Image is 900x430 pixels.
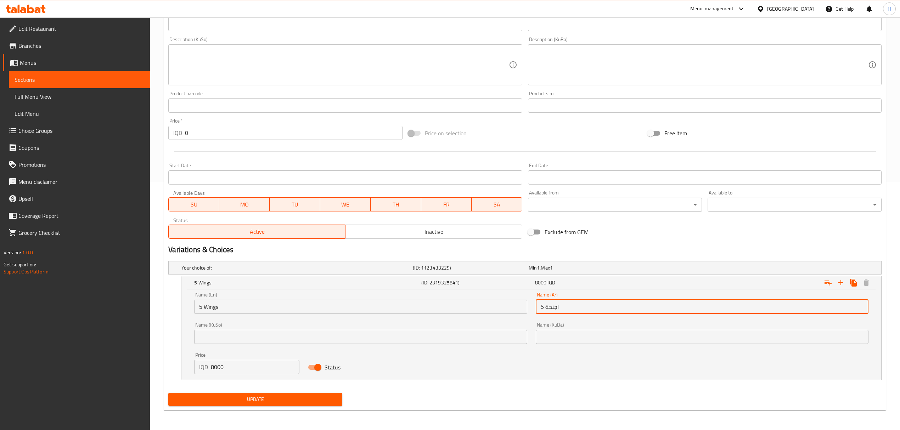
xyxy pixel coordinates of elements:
span: Version: [4,248,21,257]
span: Promotions [18,160,145,169]
button: Inactive [345,225,522,239]
span: Free item [664,129,687,137]
p: IQD [199,363,208,371]
div: ​ [528,198,702,212]
button: SU [168,197,219,211]
a: Edit Restaurant [3,20,150,37]
button: SA [472,197,522,211]
button: Active [168,225,345,239]
button: MO [219,197,270,211]
div: Expand [181,276,881,289]
span: FR [424,199,469,210]
span: WE [323,199,368,210]
span: Choice Groups [18,126,145,135]
span: IQD [547,278,555,287]
span: MO [222,199,267,210]
span: TU [272,199,317,210]
span: Sections [15,75,145,84]
a: Sections [9,71,150,88]
a: Full Menu View [9,88,150,105]
span: SU [171,199,216,210]
span: 1 [550,263,553,272]
h5: 5 Wings [194,279,418,286]
span: Coverage Report [18,211,145,220]
button: WE [320,197,371,211]
button: Add new choice [834,276,847,289]
span: Active [171,227,343,237]
span: Status [325,363,341,372]
input: Please enter price [211,360,299,374]
span: Upsell [18,194,145,203]
input: Enter name KuSo [194,330,527,344]
input: Please enter product barcode [168,98,522,113]
a: Edit Menu [9,105,150,122]
a: Grocery Checklist [3,224,150,241]
a: Support.OpsPlatform [4,267,49,276]
div: Expand [169,261,881,274]
h5: (ID: 2319325841) [421,279,532,286]
span: TH [373,199,418,210]
span: Update [174,395,337,404]
div: , [529,264,641,271]
button: TH [371,197,421,211]
span: Exclude from GEM [545,228,589,236]
span: Branches [18,41,145,50]
a: Promotions [3,156,150,173]
input: Please enter price [185,126,402,140]
span: SA [474,199,519,210]
div: ​ [708,198,882,212]
a: Coupons [3,139,150,156]
span: Inactive [348,227,519,237]
span: Coupons [18,143,145,152]
p: IQD [173,129,182,137]
span: 8000 [535,278,547,287]
a: Coverage Report [3,207,150,224]
a: Branches [3,37,150,54]
span: 1.0.0 [22,248,33,257]
a: Upsell [3,190,150,207]
span: Edit Menu [15,109,145,118]
h2: Variations & Choices [168,244,882,255]
h5: Your choice of: [181,264,410,271]
input: Enter name KuBa [536,330,868,344]
button: Clone new choice [847,276,860,289]
span: Min [529,263,537,272]
div: Menu-management [690,5,734,13]
button: Delete 5 Wings [860,276,873,289]
span: Price on selection [425,129,467,137]
input: Enter name Ar [536,300,868,314]
input: Please enter product sku [528,98,882,113]
button: Add choice group [822,276,834,289]
span: Full Menu View [15,92,145,101]
span: H [888,5,891,13]
a: Menus [3,54,150,71]
span: Get support on: [4,260,36,269]
span: Edit Restaurant [18,24,145,33]
a: Choice Groups [3,122,150,139]
span: 1 [537,263,540,272]
div: [GEOGRAPHIC_DATA] [767,5,814,13]
a: Menu disclaimer [3,173,150,190]
button: TU [270,197,320,211]
span: Max [541,263,550,272]
button: Update [168,393,342,406]
input: Enter name En [194,300,527,314]
span: Menu disclaimer [18,177,145,186]
span: Menus [20,58,145,67]
button: FR [421,197,472,211]
h5: (ID: 1123433229) [413,264,525,271]
span: Grocery Checklist [18,228,145,237]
